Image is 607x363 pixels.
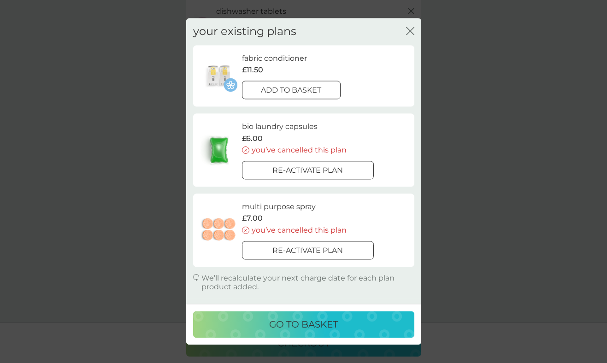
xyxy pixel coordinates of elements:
p: Re-activate plan [272,245,343,257]
p: Re-activate plan [272,164,343,176]
button: go to basket [193,311,414,338]
h2: your existing plans [193,25,296,38]
p: you’ve cancelled this plan [252,145,347,157]
p: £6.00 [242,133,263,145]
p: multi purpose spray [242,201,316,213]
button: Re-activate plan [242,241,374,259]
p: £7.00 [242,213,263,225]
p: We’ll recalculate your next charge date for each plan product added. [201,274,414,291]
button: close [406,27,414,36]
p: add to basket [261,84,321,96]
button: add to basket [242,81,341,99]
p: bio laundry capsules [242,121,318,133]
p: £11.50 [242,64,263,76]
button: Re-activate plan [242,161,374,179]
p: go to basket [269,317,338,332]
p: you’ve cancelled this plan [252,224,347,236]
p: fabric conditioner [242,53,307,64]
